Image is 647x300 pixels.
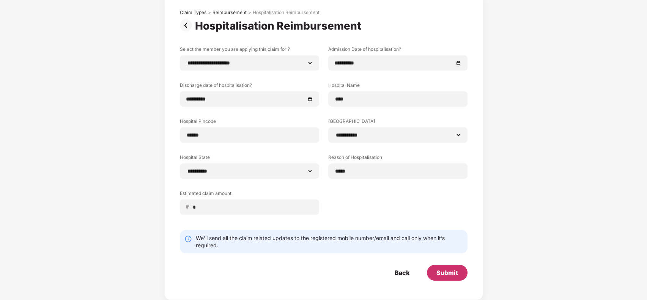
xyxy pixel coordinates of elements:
label: Estimated claim amount [180,190,319,199]
div: Hospitalisation Reimbursement [195,19,364,32]
div: Back [395,269,409,277]
img: svg+xml;base64,PHN2ZyBpZD0iSW5mby0yMHgyMCIgeG1sbnM9Imh0dHA6Ly93d3cudzMub3JnLzIwMDAvc3ZnIiB3aWR0aD... [184,235,192,243]
label: [GEOGRAPHIC_DATA] [328,118,468,127]
img: svg+xml;base64,PHN2ZyBpZD0iUHJldi0zMngzMiIgeG1sbnM9Imh0dHA6Ly93d3cudzMub3JnLzIwMDAvc3ZnIiB3aWR0aD... [180,19,195,31]
div: Hospitalisation Reimbursement [253,9,320,16]
label: Discharge date of hospitalisation? [180,82,319,91]
div: We’ll send all the claim related updates to the registered mobile number/email and call only when... [196,234,463,249]
label: Hospital Name [328,82,468,91]
div: > [248,9,251,16]
label: Hospital State [180,154,319,163]
div: Submit [436,269,458,277]
div: Reimbursement [213,9,247,16]
div: > [208,9,211,16]
label: Admission Date of hospitalisation? [328,46,468,55]
label: Reason of Hospitalisation [328,154,468,163]
label: Select the member you are applying this claim for ? [180,46,319,55]
div: Claim Types [180,9,206,16]
label: Hospital Pincode [180,118,319,127]
span: ₹ [186,204,192,211]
